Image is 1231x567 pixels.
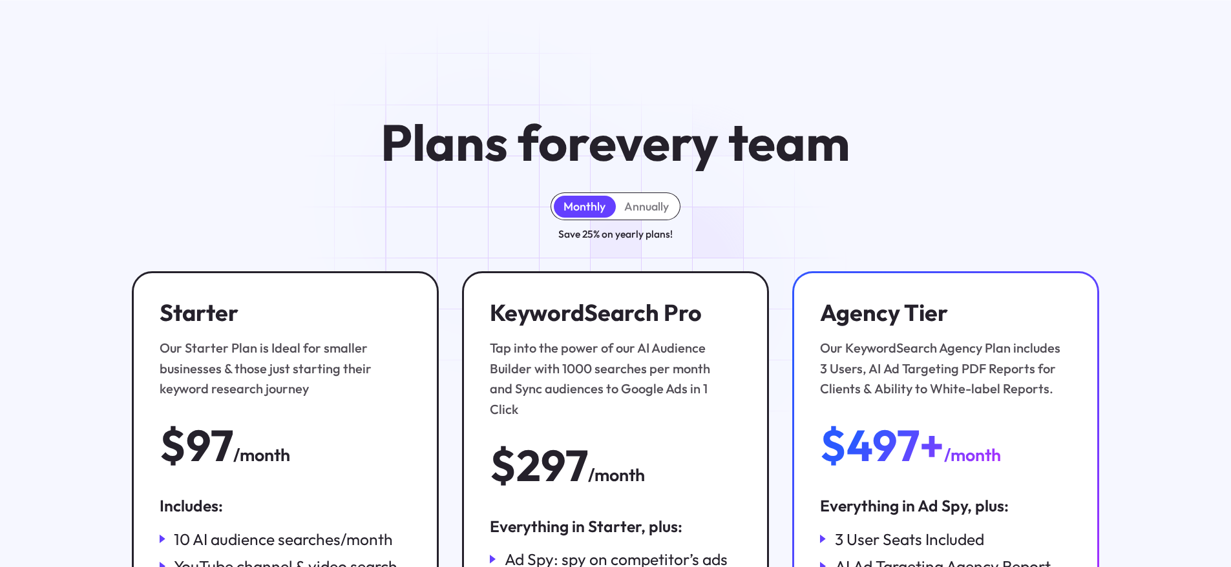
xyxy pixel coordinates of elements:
div: $497+ [820,422,944,468]
div: Save 25% on yearly plans! [558,226,673,242]
h3: KeywordSearch Pro [490,299,733,327]
h1: Plans for [381,116,850,169]
div: $297 [490,442,588,488]
div: /month [944,442,1001,469]
div: 10 AI audience searches/month [174,528,393,550]
div: Everything in Ad Spy, plus: [820,495,1071,517]
div: Tap into the power of our AI Audience Builder with 1000 searches per month and Sync audiences to ... [490,338,733,419]
div: Our KeywordSearch Agency Plan includes 3 Users, AI Ad Targeting PDF Reports for Clients & Ability... [820,338,1064,398]
div: /month [233,442,290,469]
div: Includes: [160,495,411,517]
div: /month [588,462,645,489]
div: Everything in Starter, plus: [490,515,741,537]
div: Our Starter Plan is Ideal for smaller businesses & those just starting their keyword research jou... [160,338,403,398]
span: every team [589,110,850,174]
div: Monthly [563,200,605,214]
div: $97 [160,422,233,468]
h3: Starter [160,299,403,327]
div: 3 User Seats Included [835,528,984,550]
h3: Agency Tier [820,299,1064,327]
div: Annually [624,200,669,214]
